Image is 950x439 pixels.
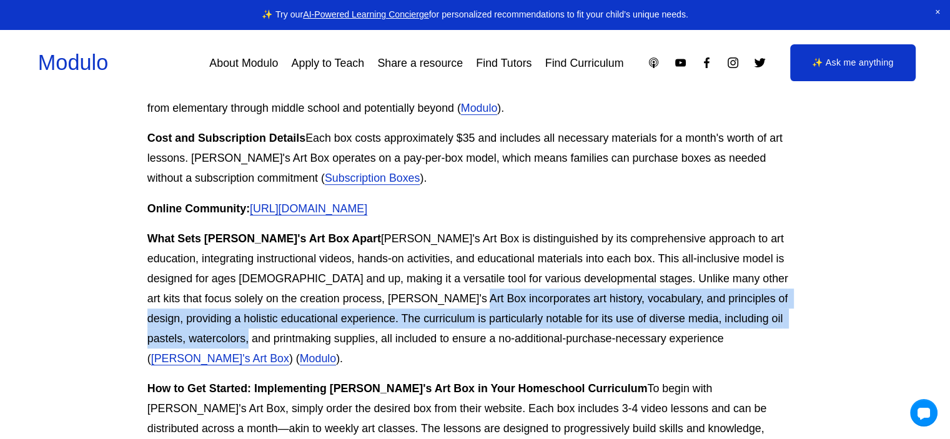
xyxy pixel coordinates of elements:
[151,352,289,365] a: [PERSON_NAME]'s Art Box
[726,56,740,69] a: Instagram
[147,232,381,245] strong: What Sets [PERSON_NAME]'s Art Box Apart
[545,52,624,74] a: Find Curriculum
[250,202,367,215] a: [URL][DOMAIN_NAME]
[147,78,803,118] p: The program is best suited for children ages [DEMOGRAPHIC_DATA] and up, catering effectively to a...
[476,52,532,74] a: Find Tutors
[147,229,803,369] p: [PERSON_NAME]'s Art Box is distinguished by its comprehensive approach to art education, integrat...
[38,51,108,74] a: Modulo
[303,9,428,19] a: AI-Powered Learning Concierge
[753,56,766,69] a: Twitter
[147,202,250,215] strong: Online Community:
[377,52,463,74] a: Share a resource
[209,52,278,74] a: About Modulo
[674,56,687,69] a: YouTube
[300,352,336,365] a: Modulo
[147,132,305,144] strong: Cost and Subscription Details
[700,56,713,69] a: Facebook
[647,56,660,69] a: Apple Podcasts
[790,44,916,82] a: ✨ Ask me anything
[147,128,803,188] p: Each box costs approximately $35 and includes all necessary materials for a month's worth of art ...
[325,172,420,184] a: Subscription Boxes
[147,382,648,395] strong: How to Get Started: Implementing [PERSON_NAME]'s Art Box in Your Homeschool Curriculum
[461,102,497,114] a: Modulo
[292,52,365,74] a: Apply to Teach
